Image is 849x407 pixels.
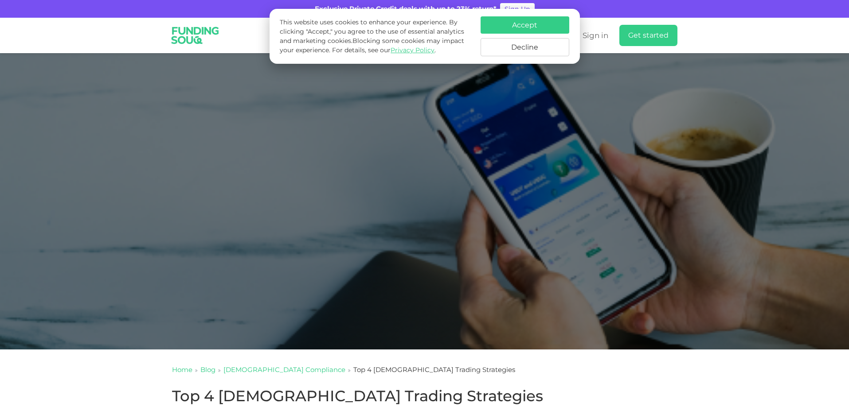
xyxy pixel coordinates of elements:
a: Home [172,365,192,374]
span: For details, see our . [332,46,436,54]
a: Privacy Policy [391,46,434,54]
button: Accept [481,16,569,34]
img: Logo [165,19,225,51]
a: [DEMOGRAPHIC_DATA] Compliance [223,365,345,374]
a: Blog [200,365,215,374]
div: Exclusive Private Credit deals with up to 23% return* [315,4,497,14]
span: Sign in [583,31,608,40]
a: Sign in [580,28,608,43]
p: This website uses cookies to enhance your experience. By clicking "Accept," you agree to the use ... [280,18,471,55]
span: Blocking some cookies may impact your experience. [280,37,464,54]
span: Get started [628,31,669,39]
button: Decline [481,38,569,56]
a: Sign Up [500,3,535,15]
div: Top 4 [DEMOGRAPHIC_DATA] Trading Strategies [353,365,515,375]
